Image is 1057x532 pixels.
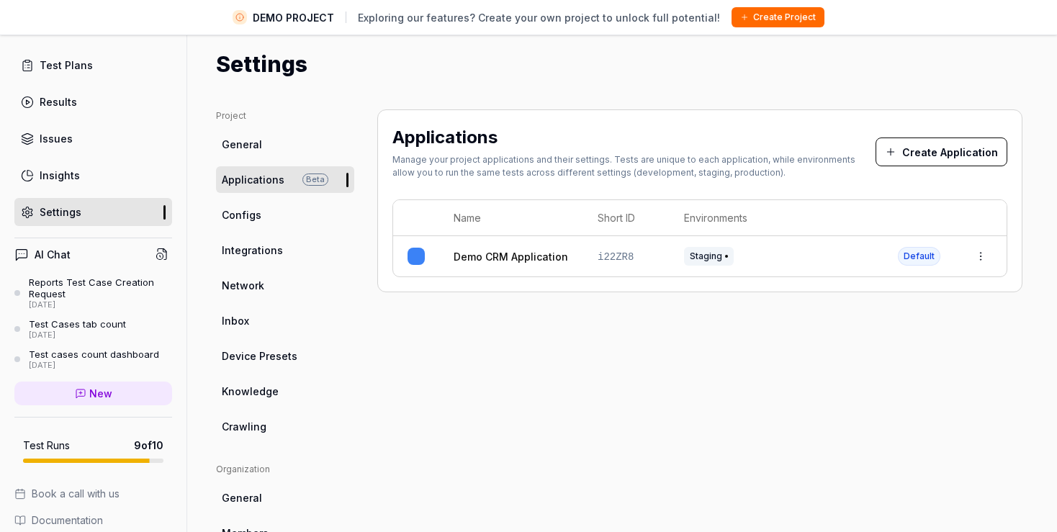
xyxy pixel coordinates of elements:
[222,313,249,328] span: Inbox
[134,438,163,453] span: 9 of 10
[392,125,498,150] h2: Applications
[32,486,120,501] span: Book a call with us
[222,207,261,222] span: Configs
[14,318,172,340] a: Test Cases tab count[DATE]
[35,247,71,262] h4: AI Chat
[222,348,297,364] span: Device Presets
[222,490,262,505] span: General
[29,318,126,330] div: Test Cases tab count
[216,343,354,369] a: Device Presets
[216,237,354,263] a: Integrations
[598,251,634,263] span: i22ZR8
[14,276,172,310] a: Reports Test Case Creation Request[DATE]
[14,88,172,116] a: Results
[222,172,284,187] span: Applications
[29,330,126,341] div: [DATE]
[40,94,77,109] div: Results
[23,439,70,452] h5: Test Runs
[216,202,354,228] a: Configs
[29,348,159,360] div: Test cases count dashboard
[40,58,93,73] div: Test Plans
[222,419,266,434] span: Crawling
[876,137,1007,166] button: Create Application
[14,348,172,370] a: Test cases count dashboard[DATE]
[32,513,103,528] span: Documentation
[216,131,354,158] a: General
[222,384,279,399] span: Knowledge
[670,200,883,236] th: Environments
[358,10,720,25] span: Exploring our features? Create your own project to unlock full potential!
[732,7,824,27] button: Create Project
[454,249,568,264] a: Demo CRM Application
[684,247,734,266] span: Staging
[14,513,172,528] a: Documentation
[302,173,328,186] span: Beta
[216,109,354,122] div: Project
[29,276,172,300] div: Reports Test Case Creation Request
[898,247,940,266] span: Default
[40,204,81,220] div: Settings
[439,200,583,236] th: Name
[216,272,354,299] a: Network
[222,243,283,258] span: Integrations
[216,484,354,511] a: General
[40,168,80,183] div: Insights
[29,300,172,310] div: [DATE]
[14,125,172,153] a: Issues
[222,278,264,293] span: Network
[216,166,354,193] a: ApplicationsBeta
[40,131,73,146] div: Issues
[222,137,262,152] span: General
[216,413,354,440] a: Crawling
[14,51,172,79] a: Test Plans
[14,486,172,501] a: Book a call with us
[14,198,172,226] a: Settings
[216,463,354,476] div: Organization
[89,386,112,401] span: New
[216,307,354,334] a: Inbox
[216,378,354,405] a: Knowledge
[253,10,334,25] span: DEMO PROJECT
[216,48,307,81] h1: Settings
[583,200,670,236] th: Short ID
[14,161,172,189] a: Insights
[14,382,172,405] a: New
[29,361,159,371] div: [DATE]
[392,153,876,179] div: Manage your project applications and their settings. Tests are unique to each application, while ...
